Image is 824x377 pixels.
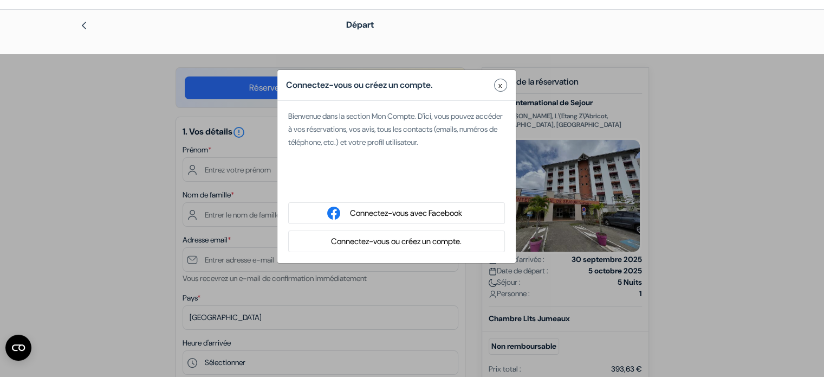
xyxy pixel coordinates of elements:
span: Départ [346,19,374,30]
button: Connectez-vous ou créez un compte. [328,235,465,248]
img: facebook_login.svg [327,207,340,220]
span: x [498,80,502,91]
button: Connectez-vous avec Facebook [347,207,465,220]
button: Close [494,79,507,92]
button: Ouvrir le widget CMP [5,335,31,361]
img: left_arrow.svg [80,21,88,30]
h5: Connectez-vous ou créez un compte. [286,79,433,92]
iframe: Bouton "Se connecter avec Google" [283,173,510,197]
span: Bienvenue dans la section Mon Compte. D'ici, vous pouvez accéder à vos réservations, vos avis, to... [288,111,503,147]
